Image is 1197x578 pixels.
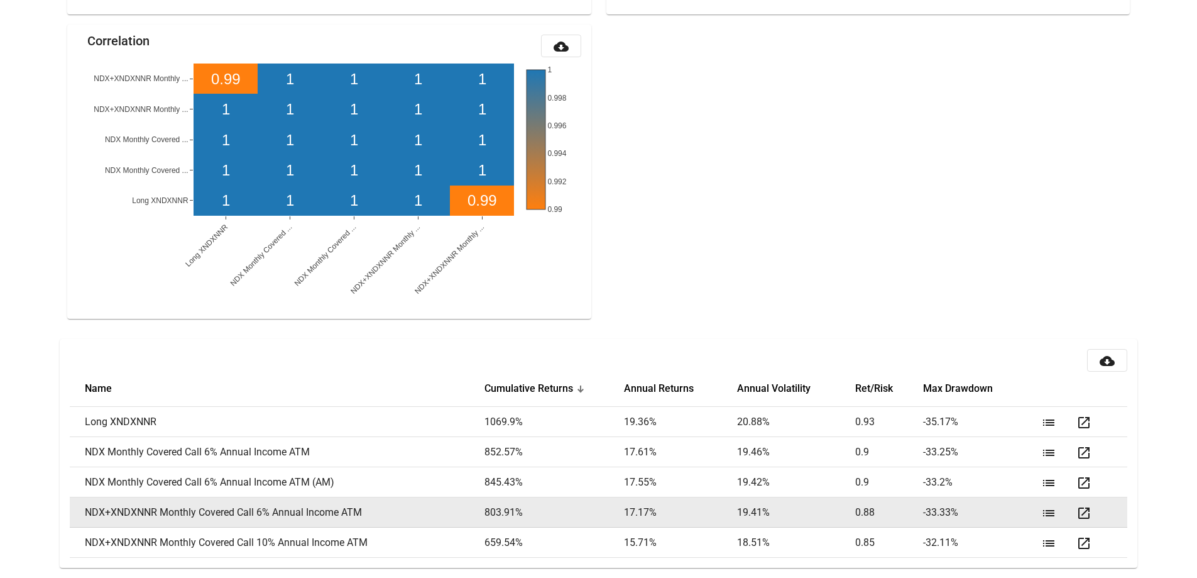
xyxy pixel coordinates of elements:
mat-icon: list [1041,506,1056,521]
td: 19.46 % [737,437,855,467]
td: 17.55 % [624,467,737,497]
td: -33.25 % [923,437,1036,467]
button: Change sorting for Cum_Returns_Final [484,382,573,395]
button: Change sorting for strategy_name [85,382,112,395]
button: Change sorting for Annual_Volatility [737,382,811,395]
td: -33.33 % [923,497,1036,528]
mat-icon: open_in_new [1076,506,1091,521]
td: 659.54 % [484,528,623,558]
mat-icon: cloud_download [1100,353,1115,369]
td: 845.43 % [484,467,623,497]
mat-icon: open_in_new [1076,445,1091,460]
mat-card-title: Correlation [87,35,150,47]
td: 19.41 % [737,497,855,528]
td: -32.11 % [923,528,1036,558]
td: 0.85 [855,528,924,558]
button: Change sorting for Max_Drawdown [923,382,993,395]
td: -35.17 % [923,407,1036,437]
td: 0.9 [855,437,924,467]
mat-icon: list [1041,475,1056,491]
td: 17.17 % [624,497,737,528]
td: 17.61 % [624,437,737,467]
td: 0.9 [855,467,924,497]
td: 19.36 % [624,407,737,437]
td: NDX Monthly Covered Call 6% Annual Income ATM [70,437,484,467]
mat-icon: list [1041,415,1056,430]
td: 852.57 % [484,437,623,467]
td: NDX Monthly Covered Call 6% Annual Income ATM (AM) [70,467,484,497]
td: 1069.9 % [484,407,623,437]
td: 18.51 % [737,528,855,558]
mat-icon: open_in_new [1076,475,1091,491]
td: NDX+XNDXNNR Monthly Covered Call 10% Annual Income ATM [70,528,484,558]
td: 803.91 % [484,497,623,528]
td: 20.88 % [737,407,855,437]
button: Change sorting for Efficient_Frontier [855,382,893,395]
mat-icon: open_in_new [1076,415,1091,430]
td: -33.2 % [923,467,1036,497]
td: 15.71 % [624,528,737,558]
button: Change sorting for Annual_Returns [624,382,694,395]
mat-icon: cloud_download [554,39,569,54]
td: Long XNDXNNR [70,407,484,437]
td: 0.93 [855,407,924,437]
mat-icon: open_in_new [1076,536,1091,551]
mat-icon: list [1041,445,1056,460]
mat-icon: list [1041,536,1056,551]
td: 0.88 [855,497,924,528]
td: 19.42 % [737,467,855,497]
td: NDX+XNDXNNR Monthly Covered Call 6% Annual Income ATM [70,497,484,528]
